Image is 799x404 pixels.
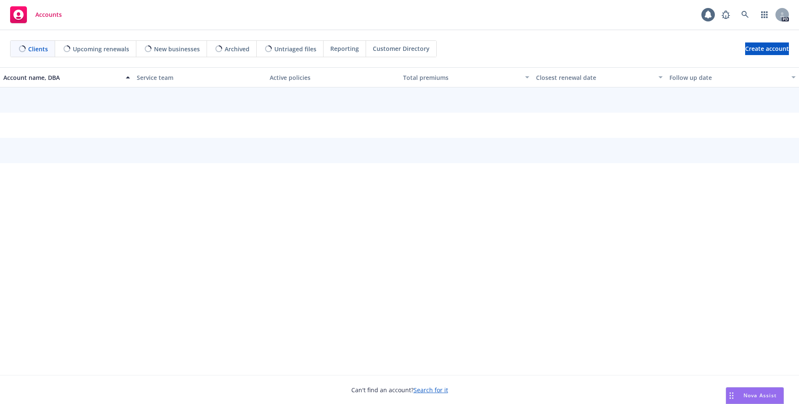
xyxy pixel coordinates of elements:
button: Nova Assist [726,387,784,404]
span: Reporting [330,44,359,53]
span: Upcoming renewals [73,45,129,53]
a: Create account [745,42,789,55]
button: Total premiums [400,67,533,87]
div: Drag to move [726,388,737,404]
span: Nova Assist [743,392,777,399]
span: Clients [28,45,48,53]
span: Can't find an account? [351,386,448,394]
span: Untriaged files [274,45,316,53]
button: Closest renewal date [533,67,666,87]
button: Service team [133,67,267,87]
a: Search [737,6,754,23]
a: Switch app [756,6,773,23]
div: Account name, DBA [3,73,121,82]
div: Total premiums [403,73,520,82]
button: Active policies [266,67,400,87]
span: Accounts [35,11,62,18]
span: Create account [745,41,789,57]
div: Active policies [270,73,396,82]
div: Closest renewal date [536,73,653,82]
div: Service team [137,73,263,82]
span: Customer Directory [373,44,430,53]
span: New businesses [154,45,200,53]
a: Search for it [414,386,448,394]
a: Accounts [7,3,65,26]
div: Follow up date [669,73,787,82]
span: Archived [225,45,250,53]
a: Report a Bug [717,6,734,23]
